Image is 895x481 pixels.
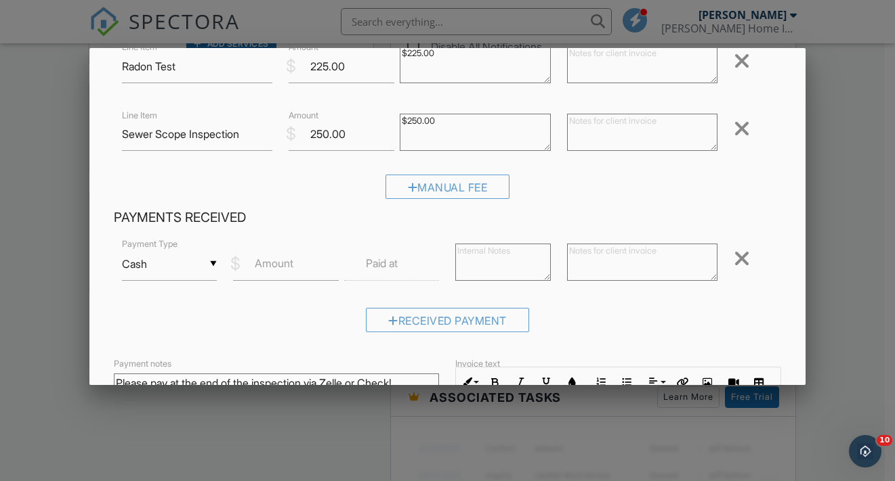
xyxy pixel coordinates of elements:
[400,114,550,151] textarea: $250.00
[114,209,781,227] h4: Payments Received
[289,110,318,122] label: Amount
[669,369,694,395] button: Insert Link (⌘K)
[366,317,529,330] a: Received Payment
[286,122,296,145] div: $
[255,256,293,271] label: Amount
[455,358,500,370] label: Invoice text
[122,41,157,53] label: Line Item
[643,369,669,395] button: Align
[507,369,533,395] button: Italic (⌘I)
[289,41,318,53] label: Amount
[230,252,241,275] div: $
[533,369,559,395] button: Underline (⌘U)
[482,369,507,395] button: Bold (⌘B)
[286,55,296,78] div: $
[386,184,510,198] a: Manual Fee
[746,369,772,395] button: Insert Table
[114,373,439,441] textarea: Please pay at the end of the inspection via Zelle or Check!
[122,238,178,250] label: Payment Type
[400,46,550,83] textarea: $225.00
[386,175,510,199] div: Manual Fee
[720,369,746,395] button: Insert Video
[588,369,614,395] button: Ordered List
[849,435,881,467] iframe: Intercom live chat
[614,369,640,395] button: Unordered List
[114,358,171,370] label: Payment notes
[559,369,585,395] button: Colors
[122,110,157,122] label: Line Item
[366,256,398,271] label: Paid at
[877,435,892,446] span: 10
[366,308,529,332] div: Received Payment
[694,369,720,395] button: Insert Image (⌘P)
